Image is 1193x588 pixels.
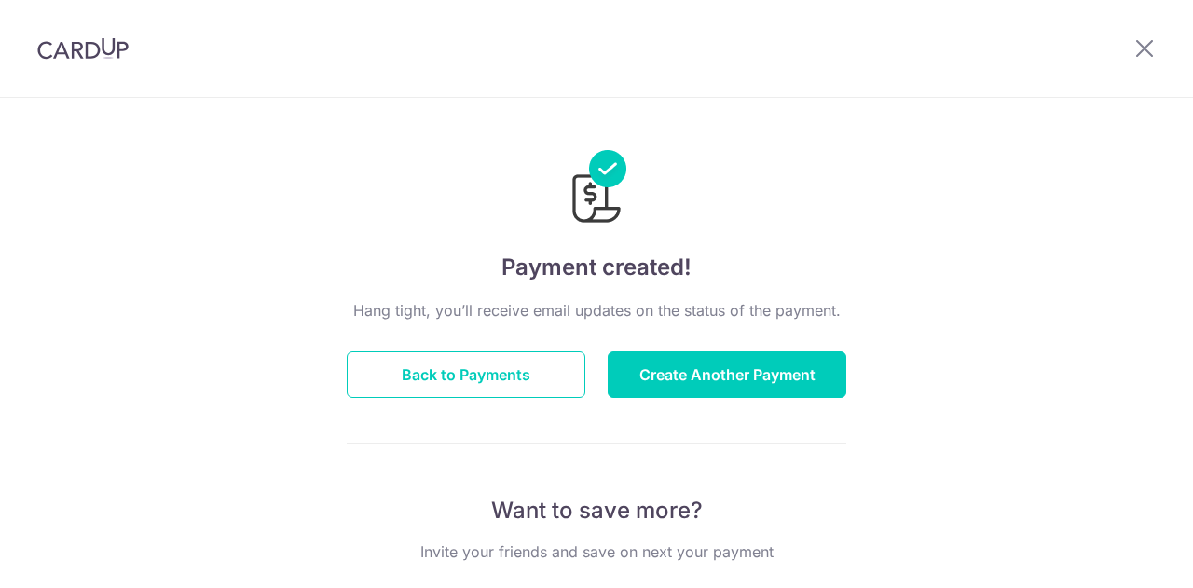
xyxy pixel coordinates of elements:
[347,351,585,398] button: Back to Payments
[347,540,846,563] p: Invite your friends and save on next your payment
[608,351,846,398] button: Create Another Payment
[347,299,846,321] p: Hang tight, you’ll receive email updates on the status of the payment.
[347,251,846,284] h4: Payment created!
[347,496,846,526] p: Want to save more?
[567,150,626,228] img: Payments
[37,37,129,60] img: CardUp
